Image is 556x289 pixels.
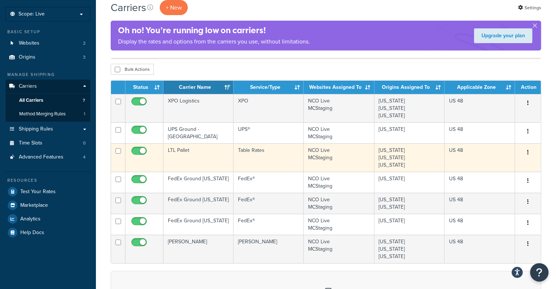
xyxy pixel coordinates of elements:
span: 4 [83,154,86,160]
a: All Carriers 7 [6,94,90,107]
h4: Oh no! You’re running low on carriers! [118,24,310,36]
a: Time Slots 0 [6,136,90,150]
div: Manage Shipping [6,72,90,78]
td: LTL Pallet [163,143,234,172]
td: [US_STATE] [US_STATE] [US_STATE] [374,143,445,172]
a: Marketplace [6,199,90,212]
a: Websites 2 [6,36,90,50]
a: Shipping Rules [6,122,90,136]
td: [US_STATE] [374,172,445,193]
td: US 48 [445,193,515,214]
span: 3 [83,54,86,60]
td: NCO Live MCStaging [304,235,374,263]
li: Time Slots [6,136,90,150]
a: Method Merging Rules 1 [6,107,90,121]
td: [US_STATE] [US_STATE] [374,193,445,214]
a: Origins 3 [6,51,90,64]
li: Origins [6,51,90,64]
a: Carriers [6,80,90,93]
span: Help Docs [20,230,44,236]
td: FedEx® [234,172,304,193]
td: US 48 [445,143,515,172]
td: FedEx® [234,214,304,235]
td: [US_STATE] [US_STATE] [US_STATE] [374,94,445,122]
td: Table Rates [234,143,304,172]
td: UPS® [234,122,304,143]
td: NCO Live MCStaging [304,122,374,143]
th: Origins Assigned To: activate to sort column ascending [374,81,445,94]
a: Upgrade your plan [474,28,532,43]
span: 0 [83,140,86,146]
span: Websites [19,40,39,46]
td: XPO Logistics [163,94,234,122]
li: Websites [6,36,90,50]
span: 7 [83,97,85,104]
td: NCO Live MCStaging [304,143,374,172]
td: [US_STATE] [374,122,445,143]
td: [US_STATE] [US_STATE] [US_STATE] [374,235,445,263]
li: All Carriers [6,94,90,107]
td: NCO Live MCStaging [304,94,374,122]
span: Origins [19,54,35,60]
td: US 48 [445,235,515,263]
td: NCO Live MCStaging [304,193,374,214]
span: Advanced Features [19,154,63,160]
a: Settings [518,3,541,13]
th: Status: activate to sort column ascending [125,81,163,94]
span: 1 [84,111,85,117]
li: Carriers [6,80,90,122]
td: [PERSON_NAME] [234,235,304,263]
span: Carriers [19,83,37,90]
a: Test Your Rates [6,185,90,198]
li: Advanced Features [6,150,90,164]
span: Test Your Rates [20,189,56,195]
td: NCO Live MCStaging [304,214,374,235]
a: Help Docs [6,226,90,239]
td: FedEx Ground [US_STATE] [163,193,234,214]
button: Open Resource Center [530,263,549,282]
span: Method Merging Rules [19,111,66,117]
span: All Carriers [19,97,43,104]
th: Service/Type: activate to sort column ascending [234,81,304,94]
td: [PERSON_NAME] [163,235,234,263]
span: Marketplace [20,202,48,209]
td: US 48 [445,122,515,143]
div: Resources [6,177,90,184]
td: US 48 [445,172,515,193]
td: FedEx Ground [US_STATE] [163,172,234,193]
span: Shipping Rules [19,126,53,132]
td: NCO Live MCStaging [304,172,374,193]
td: XPO [234,94,304,122]
th: Applicable Zone: activate to sort column ascending [445,81,515,94]
td: UPS Ground - [GEOGRAPHIC_DATA] [163,122,234,143]
p: Display the rates and options from the carriers you use, without limitations. [118,36,310,47]
a: Analytics [6,212,90,226]
td: FedEx Ground [US_STATE] [163,214,234,235]
h1: Carriers [111,0,146,15]
td: FedEx® [234,193,304,214]
span: Analytics [20,216,41,222]
td: US 48 [445,94,515,122]
th: Websites Assigned To: activate to sort column ascending [304,81,374,94]
th: Action [515,81,541,94]
li: Method Merging Rules [6,107,90,121]
td: US 48 [445,214,515,235]
div: Basic Setup [6,29,90,35]
button: Bulk Actions [111,64,154,75]
span: Scope: Live [18,11,45,17]
td: [US_STATE] [374,214,445,235]
span: Time Slots [19,140,42,146]
a: Advanced Features 4 [6,150,90,164]
th: Carrier Name: activate to sort column ascending [163,81,234,94]
span: 2 [83,40,86,46]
